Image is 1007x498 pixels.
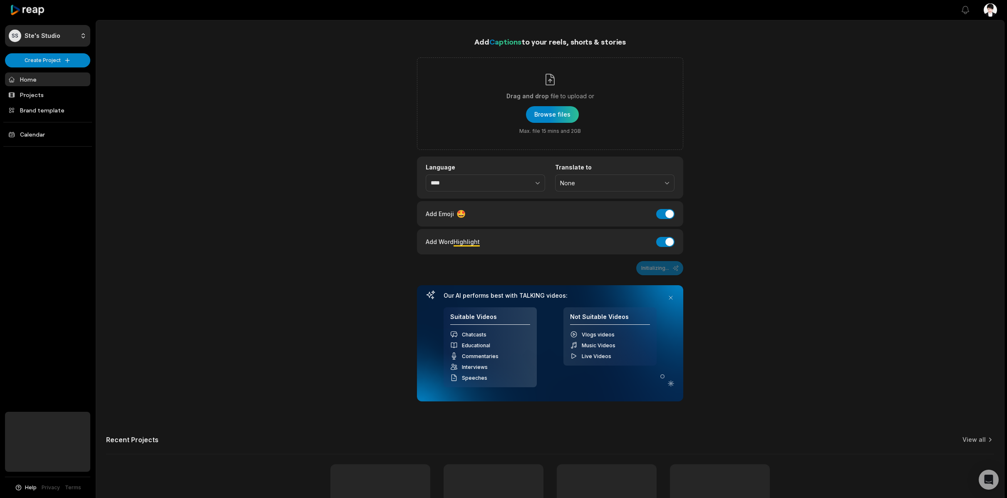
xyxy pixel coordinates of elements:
h4: Not Suitable Videos [570,313,650,325]
span: Captions [489,37,521,46]
a: Terms [65,484,81,491]
h4: Suitable Videos [450,313,530,325]
button: None [555,174,675,192]
p: Ste's Studio [25,32,60,40]
div: SS [9,30,21,42]
span: Interviews [462,364,488,370]
span: Highlight [454,238,480,245]
span: Help [25,484,37,491]
h3: Our AI performs best with TALKING videos: [444,292,657,299]
a: Home [5,72,90,86]
button: Create Project [5,53,90,67]
a: Calendar [5,127,90,141]
div: Open Intercom Messenger [979,470,999,490]
span: Commentaries [462,353,499,359]
span: Vlogs videos [582,331,615,338]
div: Add Word [426,236,480,247]
label: Language [426,164,545,171]
span: 🤩 [456,208,466,219]
span: Educational [462,342,490,349]
span: Max. file 15 mins and 2GB [519,128,581,134]
h2: Recent Projects [106,436,159,444]
span: Music Videos [582,342,615,349]
span: None [560,179,658,187]
a: Brand template [5,103,90,117]
span: Chatcasts [462,331,486,338]
span: Live Videos [582,353,611,359]
button: Help [15,484,37,491]
span: Add Emoji [426,209,454,218]
span: file to upload or [551,91,594,101]
a: View all [962,436,986,444]
a: Projects [5,88,90,102]
label: Translate to [555,164,675,171]
h1: Add to your reels, shorts & stories [417,36,683,47]
span: Drag and drop [506,91,549,101]
a: Privacy [42,484,60,491]
span: Speeches [462,375,487,381]
button: Drag and dropfile to upload orMax. file 15 mins and 2GB [526,106,579,123]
